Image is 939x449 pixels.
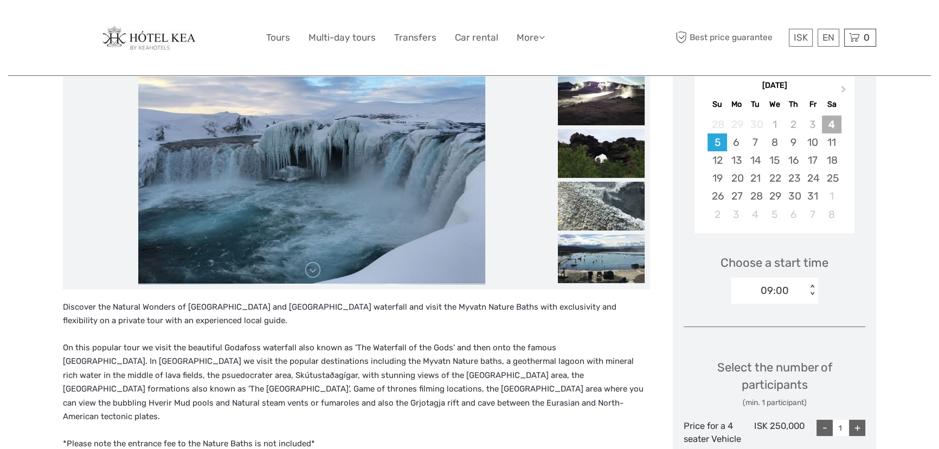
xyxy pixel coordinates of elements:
div: Tu [746,97,765,112]
div: 09:00 [761,284,789,298]
div: Choose Friday, October 17th, 2025 [803,151,822,169]
span: Best price guarantee [673,29,786,47]
div: Choose Wednesday, October 29th, 2025 [765,187,784,205]
div: Choose Wednesday, November 5th, 2025 [765,206,784,223]
img: 141-ff6c57a7-291f-4a61-91e4-c46f458f029f_logo_big.jpg [101,26,205,50]
img: 3cebbf14a464411ba7f71236ba3fa0ff_slider_thumbnail.jpeg [558,76,645,125]
div: < > [807,285,816,296]
p: On this popular tour we visit the beautiful Godafoss waterfall also known as 'The Waterfall of th... [63,341,650,424]
div: ISK 250,000 [744,420,805,445]
button: Open LiveChat chat widget [125,17,138,30]
div: Choose Monday, October 20th, 2025 [727,169,746,187]
div: Choose Sunday, October 19th, 2025 [708,169,726,187]
div: Choose Friday, October 24th, 2025 [803,169,822,187]
a: Transfers [394,30,436,46]
div: (min. 1 participant) [684,397,865,408]
div: Not available Friday, October 3rd, 2025 [803,116,822,133]
div: Choose Wednesday, October 15th, 2025 [765,151,784,169]
div: Choose Saturday, October 25th, 2025 [822,169,841,187]
div: Choose Friday, October 31st, 2025 [803,187,822,205]
div: [DATE] [694,80,854,92]
div: month 2025-10 [698,116,851,223]
div: Sa [822,97,841,112]
div: Choose Saturday, October 18th, 2025 [822,151,841,169]
div: Choose Thursday, October 16th, 2025 [784,151,803,169]
div: Mo [727,97,746,112]
div: Choose Tuesday, October 28th, 2025 [746,187,765,205]
div: Select the number of participants [684,359,865,408]
span: ISK [794,32,808,43]
span: 0 [862,32,871,43]
div: Choose Tuesday, October 7th, 2025 [746,133,765,151]
div: Choose Sunday, October 5th, 2025 [708,133,726,151]
img: 3e34febf62344a87aed06d2af39b036d_slider_thumbnail.jpeg [558,182,645,230]
div: Choose Saturday, November 8th, 2025 [822,206,841,223]
div: Choose Saturday, November 1st, 2025 [822,187,841,205]
div: Not available Thursday, October 2nd, 2025 [784,116,803,133]
div: Choose Monday, October 6th, 2025 [727,133,746,151]
div: Choose Thursday, October 23rd, 2025 [784,169,803,187]
a: Tours [266,30,290,46]
div: Choose Monday, November 3rd, 2025 [727,206,746,223]
div: Choose Sunday, November 2nd, 2025 [708,206,726,223]
div: Choose Sunday, October 26th, 2025 [708,187,726,205]
span: Choose a start time [721,254,828,271]
div: EN [818,29,839,47]
div: Choose Tuesday, November 4th, 2025 [746,206,765,223]
img: 6ed8faf1e561486ab198d962ef2f5538_slider_thumbnail.jpeg [558,234,645,283]
div: Choose Monday, October 13th, 2025 [727,151,746,169]
div: Choose Monday, October 27th, 2025 [727,187,746,205]
div: Choose Sunday, October 12th, 2025 [708,151,726,169]
div: Choose Thursday, October 30th, 2025 [784,187,803,205]
div: Not available Saturday, October 4th, 2025 [822,116,841,133]
div: + [849,420,865,436]
div: - [816,420,833,436]
div: Not available Sunday, September 28th, 2025 [708,116,726,133]
div: Choose Friday, October 10th, 2025 [803,133,822,151]
p: Discover the Natural Wonders of [GEOGRAPHIC_DATA] and [GEOGRAPHIC_DATA] waterfall and visit the M... [63,300,650,328]
div: Choose Friday, November 7th, 2025 [803,206,822,223]
img: 7f9f228d91e64a19858ea49403a3d2e2_slider_thumbnail.jpeg [558,129,645,178]
a: More [517,30,545,46]
div: Choose Thursday, November 6th, 2025 [784,206,803,223]
div: Choose Tuesday, October 21st, 2025 [746,169,765,187]
div: Not available Wednesday, October 1st, 2025 [765,116,784,133]
p: We're away right now. Please check back later! [15,19,123,28]
div: Choose Saturday, October 11th, 2025 [822,133,841,151]
button: Next Month [836,83,853,100]
div: Not available Monday, September 29th, 2025 [727,116,746,133]
div: Choose Wednesday, October 22nd, 2025 [765,169,784,187]
div: We [765,97,784,112]
a: Car rental [455,30,498,46]
div: Choose Wednesday, October 8th, 2025 [765,133,784,151]
a: Multi-day tours [308,30,376,46]
div: Su [708,97,726,112]
img: eb7f9c90bb17444894f0f9f0f30a5019_main_slider.jpeg [138,24,485,284]
div: Choose Tuesday, October 14th, 2025 [746,151,765,169]
div: Choose Thursday, October 9th, 2025 [784,133,803,151]
div: Fr [803,97,822,112]
div: Th [784,97,803,112]
div: Not available Tuesday, September 30th, 2025 [746,116,765,133]
div: Price for a 4 seater Vehicle [684,420,744,445]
